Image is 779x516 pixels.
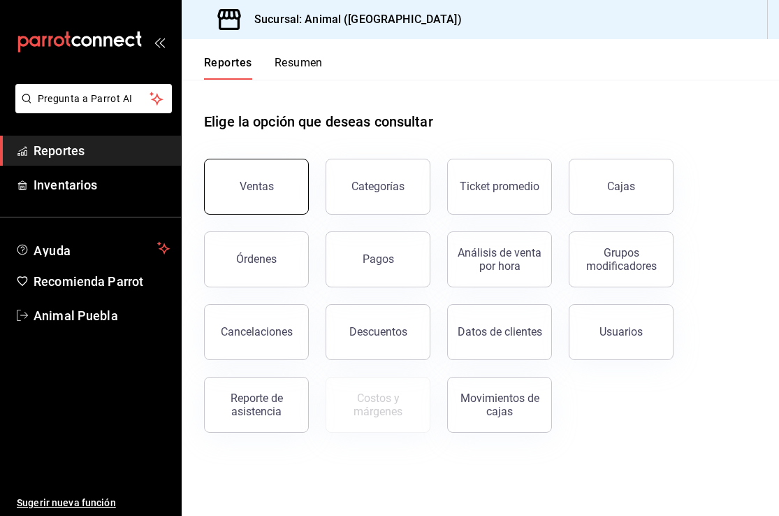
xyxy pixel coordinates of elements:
[349,325,407,338] div: Descuentos
[458,325,542,338] div: Datos de clientes
[243,11,462,28] h3: Sucursal: Animal ([GEOGRAPHIC_DATA])
[236,252,277,266] div: Órdenes
[15,84,172,113] button: Pregunta a Parrot AI
[34,272,170,291] span: Recomienda Parrot
[326,304,430,360] button: Descuentos
[240,180,274,193] div: Ventas
[34,306,170,325] span: Animal Puebla
[204,377,309,433] button: Reporte de asistencia
[10,101,172,116] a: Pregunta a Parrot AI
[34,240,152,257] span: Ayuda
[34,141,170,160] span: Reportes
[607,180,635,193] div: Cajas
[569,231,674,287] button: Grupos modificadores
[456,392,543,418] div: Movimientos de cajas
[204,111,433,132] h1: Elige la opción que deseas consultar
[154,36,165,48] button: open_drawer_menu
[17,496,170,510] span: Sugerir nueva función
[204,159,309,215] button: Ventas
[599,325,643,338] div: Usuarios
[569,159,674,215] button: Cajas
[326,377,430,433] button: Contrata inventarios para ver este reporte
[326,159,430,215] button: Categorías
[34,175,170,194] span: Inventarios
[275,56,323,80] button: Resumen
[447,377,552,433] button: Movimientos de cajas
[569,304,674,360] button: Usuarios
[447,231,552,287] button: Análisis de venta por hora
[204,56,252,80] button: Reportes
[326,231,430,287] button: Pagos
[460,180,539,193] div: Ticket promedio
[447,304,552,360] button: Datos de clientes
[456,246,543,273] div: Análisis de venta por hora
[221,325,293,338] div: Cancelaciones
[213,392,300,418] div: Reporte de asistencia
[578,246,664,273] div: Grupos modificadores
[363,252,394,266] div: Pagos
[204,231,309,287] button: Órdenes
[204,304,309,360] button: Cancelaciones
[38,92,150,106] span: Pregunta a Parrot AI
[447,159,552,215] button: Ticket promedio
[204,56,323,80] div: navigation tabs
[351,180,405,193] div: Categorías
[335,392,421,418] div: Costos y márgenes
